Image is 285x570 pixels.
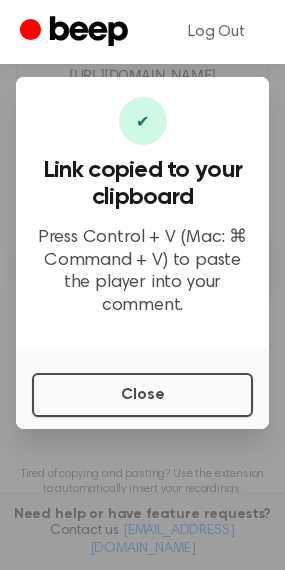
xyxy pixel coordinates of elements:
div: ✔ [119,97,167,145]
a: Beep [20,13,133,52]
button: Close [32,373,253,417]
a: Log Out [168,8,265,56]
p: Press Control + V (Mac: ⌘ Command + V) to paste the player into your comment. [32,227,253,317]
h3: Link copied to your clipboard [32,157,253,211]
